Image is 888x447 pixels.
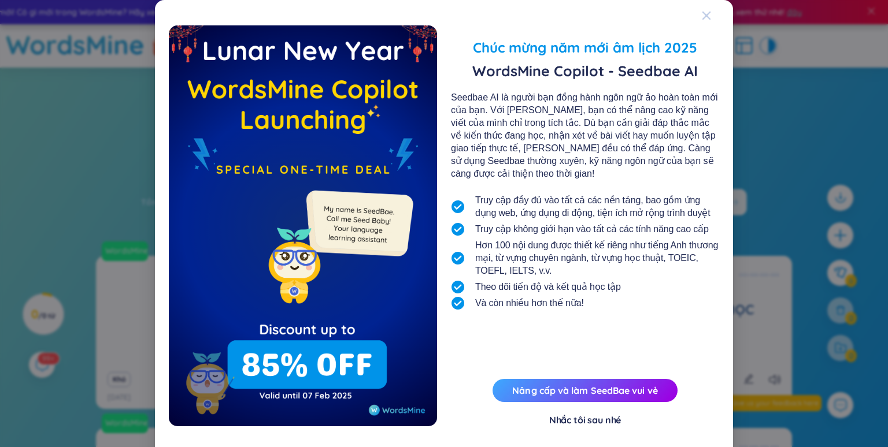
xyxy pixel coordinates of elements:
font: Nhắc tôi sau nhé [549,414,621,426]
a: Nâng cấp và làm SeedBae vui vẻ [512,385,657,396]
img: wmFlashDealEmpty.967f2bab.png [169,25,437,426]
font: WordsMine Copilot - Seedbae AI [472,62,698,80]
button: Nâng cấp và làm SeedBae vui vẻ [493,379,678,402]
font: Theo dõi tiến độ và kết quả học tập [475,282,621,292]
font: Truy cập đầy đủ vào tất cả các nền tảng, bao gồm ứng dụng web, ứng dụng di động, tiện ích mở rộng... [475,195,711,218]
font: Và còn nhiều hơn thế nữa! [475,298,584,308]
font: Chúc mừng năm mới âm lịch 2025 [473,39,697,56]
img: minionSeedbaeMessage.35ffe99e.png [301,167,416,282]
font: Seedbae AI là người bạn đồng hành ngôn ngữ ảo hoàn toàn mới của bạn. Với [PERSON_NAME], bạn có th... [451,92,717,178]
font: Truy cập không giới hạn vào tất cả các tính năng cao cấp [475,224,709,234]
font: Hơn 100 nội dung được thiết kế riêng như tiếng Anh thương mại, từ vựng chuyên ngành, từ vựng học ... [475,240,718,275]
